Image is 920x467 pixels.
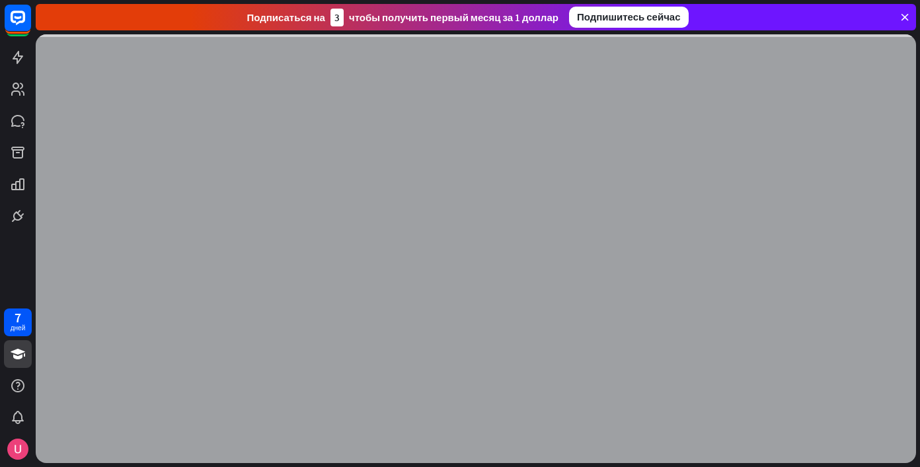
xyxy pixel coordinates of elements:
[15,312,21,324] div: 7
[577,11,681,24] ya-tr-span: Подпишитесь сейчас
[330,9,344,26] div: 3
[349,11,558,24] ya-tr-span: чтобы получить первый месяц за 1 доллар
[11,324,26,332] ya-tr-span: дней
[247,11,325,24] ya-tr-span: Подписаться на
[4,308,32,336] a: 7 дней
